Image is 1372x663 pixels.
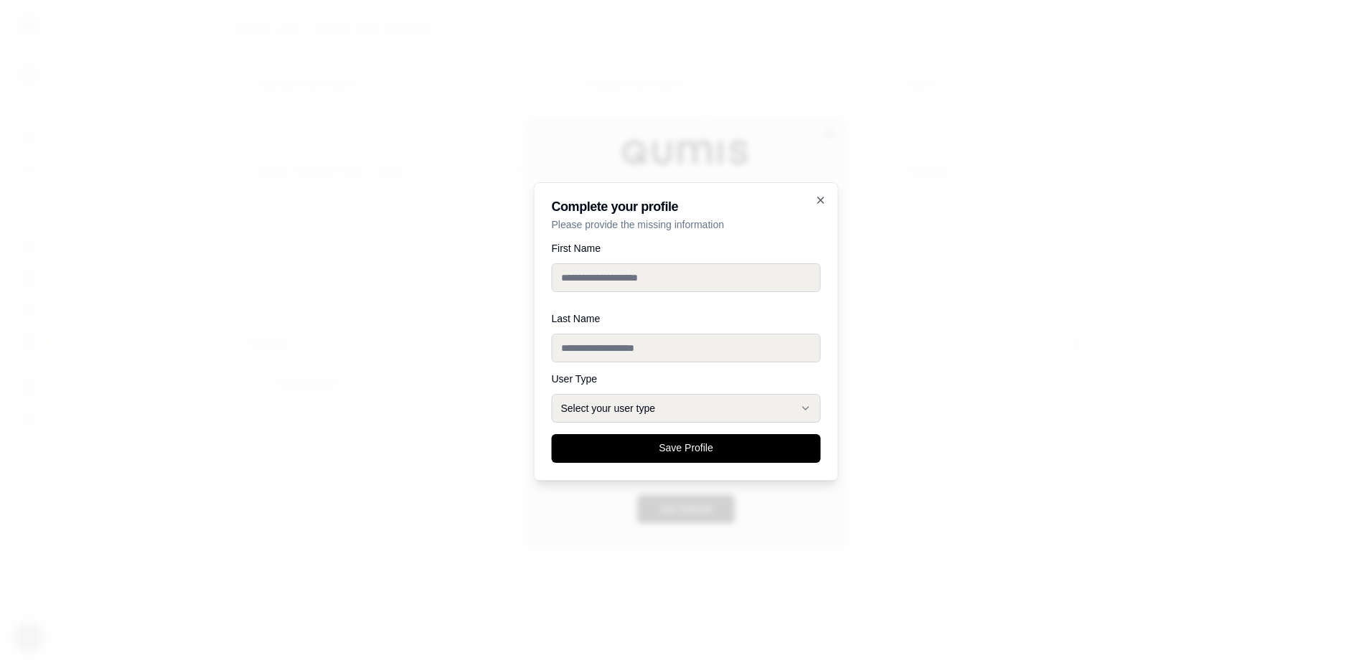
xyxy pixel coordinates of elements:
label: Last Name [552,314,821,324]
label: First Name [552,243,821,253]
p: Please provide the missing information [552,217,821,232]
label: User Type [552,374,821,384]
h2: Complete your profile [552,200,821,213]
button: Save Profile [552,434,821,463]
